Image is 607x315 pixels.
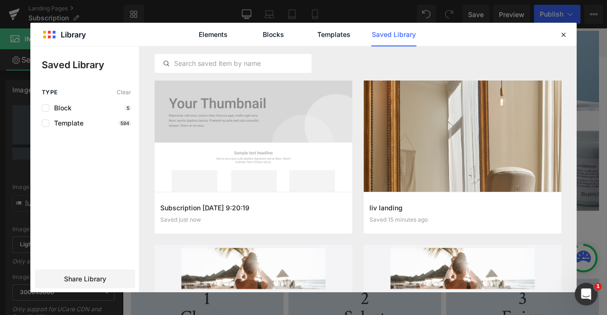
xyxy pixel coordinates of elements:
[311,23,356,46] a: Templates
[125,105,131,111] p: 5
[49,119,83,127] span: Template
[160,216,347,223] div: Saved just now
[155,58,311,69] input: Search saved item by name
[160,203,347,213] h3: Subscription [DATE] 9:20:19
[42,58,139,72] p: Saved Library
[117,89,131,96] span: Clear
[64,274,106,284] span: Share Library
[369,203,556,213] h3: liv landing
[369,216,556,223] div: Saved 15 minutes ago
[9,268,564,280] p: Here's how it works:
[9,249,564,268] h2: Subscribe to your favorite Davines products* and get free shipping on each order!
[371,23,416,46] a: Saved Library
[594,283,602,290] span: 1
[42,89,58,96] span: Type
[119,120,131,126] p: 594
[49,104,72,112] span: Block
[191,23,236,46] a: Elements
[251,23,296,46] a: Blocks
[575,283,598,306] iframe: Intercom live chat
